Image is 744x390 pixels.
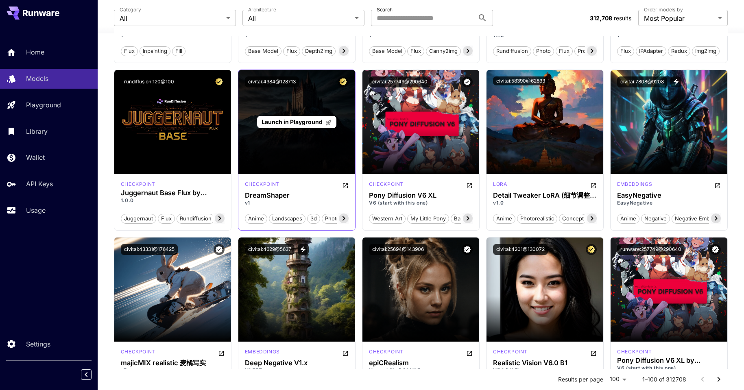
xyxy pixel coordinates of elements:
span: my little pony [408,215,449,223]
div: FLUX.1 D [121,181,155,188]
button: Verified working [462,244,473,255]
button: 3d [307,213,320,224]
button: juggernaut [121,213,156,224]
button: Flux [407,46,424,56]
p: Wallet [26,153,45,162]
p: checkpoint [369,348,404,355]
button: Collapse sidebar [81,369,92,380]
span: anime [617,215,639,223]
span: Flux [617,47,634,55]
button: Flux [617,46,634,56]
span: IPAdapter [636,47,666,55]
button: Open in CivitAI [342,181,349,190]
button: View trigger words [298,244,309,255]
label: Category [120,6,141,13]
div: Pony Diffusion V6 XL [369,192,473,199]
button: Verified working [214,244,225,255]
button: civitai:4384@128713 [245,76,299,87]
button: depth2img [302,46,336,56]
p: v1.0 [493,199,597,207]
span: rundiffusion [493,47,531,55]
span: base model [451,215,487,223]
div: SD 1.5 [121,348,155,358]
button: anime [245,213,267,224]
p: Usage [26,205,46,215]
p: Home [26,47,44,57]
button: Certified Model – Vetted for best performance and includes a commercial license. [214,76,225,87]
button: View trigger words [670,76,681,87]
span: photorealistic [322,215,362,223]
button: anime [617,213,639,224]
button: western art [369,213,406,224]
p: Models [26,74,48,83]
span: anime [245,215,267,223]
button: photo [533,46,554,56]
p: EasyNegative [617,199,721,207]
button: photorealistic [322,213,362,224]
button: Base model [245,46,281,56]
button: Go to next page [711,371,727,388]
button: runware:257749@290640 [617,244,685,255]
button: landscapes [269,213,305,224]
p: 1–100 of 312708 [642,375,686,383]
button: base model [451,213,487,224]
p: Playground [26,100,61,110]
h3: DreamShaper [245,192,349,199]
button: Flux [283,46,300,56]
span: Inpainting [140,47,170,55]
p: Natural Sin RC1 VAE [369,367,473,374]
p: V6 (start with this one) [617,364,721,372]
button: Open in CivitAI [466,348,473,358]
span: flux [158,215,175,223]
p: checkpoint [369,181,404,188]
button: Flux [121,46,138,56]
span: western art [369,215,405,223]
button: canny2img [426,46,461,56]
button: civitai:7808@9208 [617,76,667,87]
span: negative [641,215,670,223]
div: Pony [369,181,404,190]
button: pro [574,46,589,56]
h3: Detail Tweaker LoRA (细节调整LoRA) [493,192,597,199]
button: anime [493,213,515,224]
button: img2img [692,46,720,56]
button: rundiffusion [177,213,215,224]
button: Open in CivitAI [218,348,225,358]
label: Search [377,6,393,13]
span: anime [493,215,515,223]
span: juggernaut [121,215,156,223]
span: img2img [692,47,719,55]
button: civitai:43331@176425 [121,244,178,255]
div: majicMIX realistic 麦橘写实 [121,359,225,367]
span: photorealistic [517,215,557,223]
div: SD 1.5 [245,181,279,190]
span: Base model [245,47,281,55]
p: checkpoint [493,348,528,355]
button: rundiffusion [493,46,531,56]
div: 100 [607,373,629,385]
div: Collapse sidebar [87,367,98,382]
span: Fill [172,47,185,55]
p: API Keys [26,179,53,189]
p: checkpoint [617,348,652,355]
h3: Juggernaut Base Flux by RunDiffusion [121,189,225,197]
span: flux [556,47,572,55]
button: negative [641,213,670,224]
p: embeddings [617,181,652,188]
div: Pony Diffusion V6 XL by PurpleSmart [617,357,721,364]
div: EasyNegative [617,192,721,199]
button: civitai:257749@290640 [369,76,431,87]
p: v1 [245,199,349,207]
h3: epiCRealism [369,359,473,367]
button: civitai:58390@62833 [493,76,548,85]
p: checkpoint [245,181,279,188]
div: SD 1.5 [369,348,404,358]
button: civitai:4629@5637 [245,244,295,255]
div: Realistic Vision V6.0 B1 [493,359,597,367]
p: Library [26,126,48,136]
span: Redux [668,47,690,55]
button: Inpainting [140,46,170,56]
